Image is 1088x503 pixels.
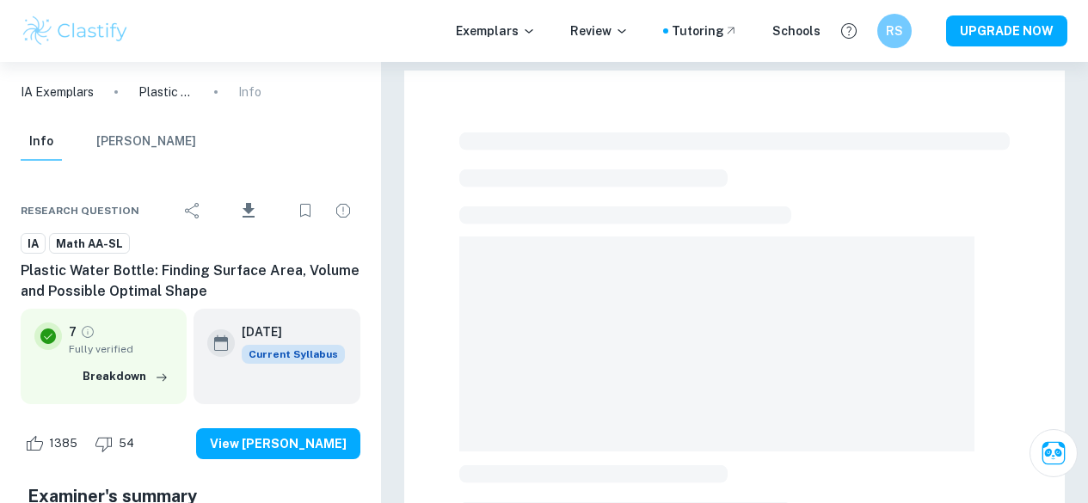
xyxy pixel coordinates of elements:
[326,193,360,228] div: Report issue
[138,83,194,101] p: Plastic Water Bottle: Finding Surface Area, Volume and Possible Optimal Shape
[175,193,210,228] div: Share
[80,324,95,340] a: Grade fully verified
[288,193,323,228] div: Bookmark
[21,233,46,255] a: IA
[242,345,345,364] div: This exemplar is based on the current syllabus. Feel free to refer to it for inspiration/ideas wh...
[69,341,173,357] span: Fully verified
[90,430,144,457] div: Dislike
[21,83,94,101] a: IA Exemplars
[69,322,77,341] p: 7
[21,430,87,457] div: Like
[946,15,1067,46] button: UPGRADE NOW
[885,21,905,40] h6: RS
[196,428,360,459] button: View [PERSON_NAME]
[78,364,173,390] button: Breakdown
[21,261,360,302] h6: Plastic Water Bottle: Finding Surface Area, Volume and Possible Optimal Shape
[40,435,87,452] span: 1385
[570,21,629,40] p: Review
[49,233,130,255] a: Math AA-SL
[456,21,536,40] p: Exemplars
[238,83,261,101] p: Info
[21,123,62,161] button: Info
[672,21,738,40] a: Tutoring
[834,16,864,46] button: Help and Feedback
[213,188,285,233] div: Download
[109,435,144,452] span: 54
[242,322,331,341] h6: [DATE]
[242,345,345,364] span: Current Syllabus
[50,236,129,253] span: Math AA-SL
[96,123,196,161] button: [PERSON_NAME]
[21,14,130,48] img: Clastify logo
[772,21,821,40] a: Schools
[877,14,912,48] button: RS
[22,236,45,253] span: IA
[1030,429,1078,477] button: Ask Clai
[21,203,139,218] span: Research question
